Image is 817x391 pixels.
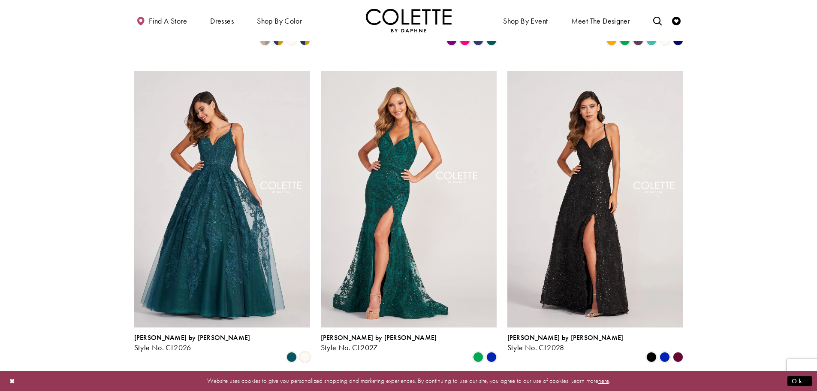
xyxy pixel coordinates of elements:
span: Shop by color [257,17,302,25]
p: Website uses cookies to give you personalized shopping and marketing experiences. By continuing t... [62,375,755,387]
img: Colette by Daphne [366,9,452,32]
span: Style No. CL2027 [321,343,378,352]
a: Visit Colette by Daphne Style No. CL2028 Page [507,71,683,327]
i: Diamond White [300,352,310,362]
span: Style No. CL2026 [134,343,191,352]
a: Visit Colette by Daphne Style No. CL2026 Page [134,71,310,327]
a: Find a store [134,9,189,32]
span: Shop by color [255,9,304,32]
span: Shop By Event [501,9,550,32]
div: Colette by Daphne Style No. CL2026 [134,334,250,352]
a: Toggle search [651,9,664,32]
span: Find a store [149,17,187,25]
span: Style No. CL2028 [507,343,564,352]
a: Visit Home Page [366,9,452,32]
span: Dresses [210,17,234,25]
i: Emerald [473,352,483,362]
i: Black [646,352,657,362]
button: Close Dialog [5,373,20,388]
a: Meet the designer [569,9,633,32]
a: Check Wishlist [670,9,683,32]
button: Submit Dialog [787,376,812,386]
a: Visit Colette by Daphne Style No. CL2027 Page [321,71,497,327]
span: Dresses [208,9,236,32]
div: Colette by Daphne Style No. CL2028 [507,334,624,352]
span: Meet the designer [571,17,630,25]
i: Spruce [286,352,297,362]
span: [PERSON_NAME] by [PERSON_NAME] [507,333,624,342]
span: Shop By Event [503,17,548,25]
span: [PERSON_NAME] by [PERSON_NAME] [321,333,437,342]
i: Cabernet [673,352,683,362]
div: Colette by Daphne Style No. CL2027 [321,334,437,352]
i: Royal Blue [486,352,497,362]
a: here [598,376,609,385]
span: [PERSON_NAME] by [PERSON_NAME] [134,333,250,342]
i: Royal Blue [660,352,670,362]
